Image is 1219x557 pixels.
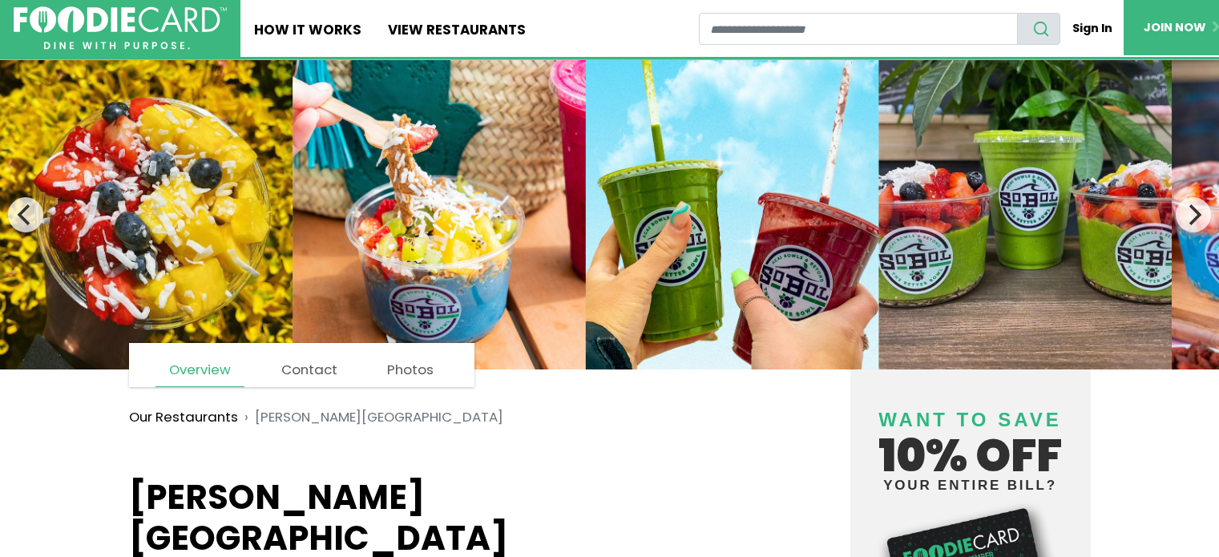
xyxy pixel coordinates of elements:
[699,13,1018,45] input: restaurant search
[8,197,43,232] button: Previous
[268,353,351,386] a: Contact
[238,407,504,428] li: [PERSON_NAME][GEOGRAPHIC_DATA]
[374,353,448,386] a: Photos
[129,397,769,438] nav: breadcrumb
[14,6,227,50] img: FoodieCard; Eat, Drink, Save, Donate
[155,353,244,387] a: Overview
[863,478,1076,492] small: your entire bill?
[878,409,1061,430] span: Want to save
[1176,197,1211,232] button: Next
[863,389,1076,492] h4: 10% off
[129,343,474,388] nav: page links
[1060,13,1124,44] a: Sign In
[1017,13,1060,45] button: search
[129,407,238,427] a: Our Restaurants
